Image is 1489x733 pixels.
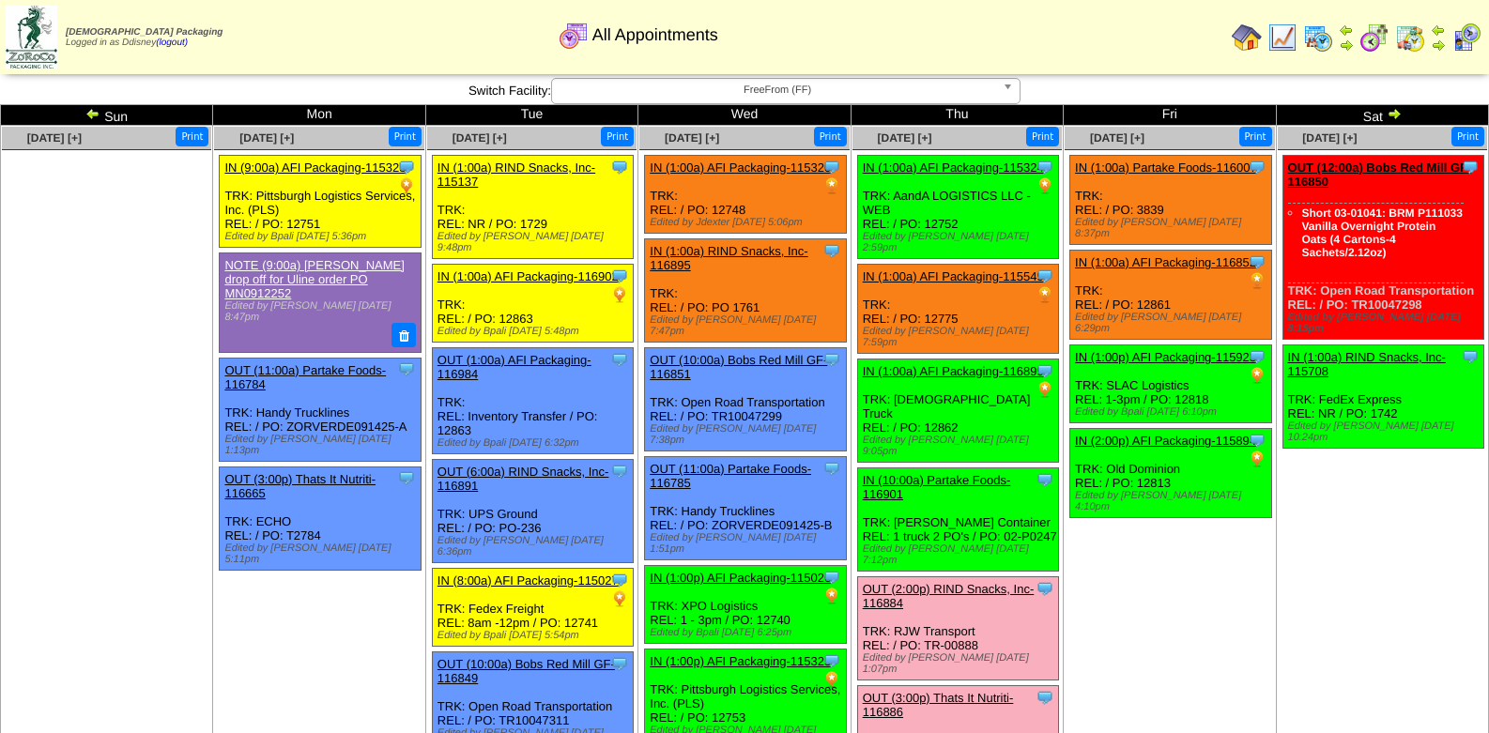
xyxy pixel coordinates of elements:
[432,348,633,454] div: TRK: REL: Inventory Transfer / PO: 12863
[437,160,595,189] a: IN (1:00a) RIND Snacks, Inc-115137
[1339,38,1354,53] img: arrowright.gif
[1288,160,1472,189] a: OUT (12:00a) Bobs Red Mill GF-116850
[1075,490,1270,512] div: Edited by [PERSON_NAME] [DATE] 4:10pm
[610,158,629,176] img: Tooltip
[397,158,416,176] img: Tooltip
[176,127,208,146] button: Print
[437,657,615,685] a: OUT (10:00a) Bobs Red Mill GF-116849
[437,269,619,283] a: IN (1:00a) AFI Packaging-116902
[610,285,629,304] img: PO
[601,127,634,146] button: Print
[224,363,386,391] a: OUT (11:00a) Partake Foods-116784
[1359,23,1389,53] img: calendarblend.gif
[1339,23,1354,38] img: arrowleft.gif
[66,27,223,48] span: Logged in as Ddisney
[822,568,841,587] img: Tooltip
[610,571,629,589] img: Tooltip
[224,258,404,300] a: NOTE (9:00a) [PERSON_NAME] drop off for Uline order PO MN0912252
[857,468,1058,572] div: TRK: [PERSON_NAME] Container REL: 1 truck 2 PO's / PO: 02-P0247
[1075,406,1270,418] div: Edited by Bpali [DATE] 6:10pm
[1288,350,1446,378] a: IN (1:00a) RIND Snacks, Inc-115708
[1302,131,1357,145] a: [DATE] [+]
[1248,158,1266,176] img: Tooltip
[863,435,1058,457] div: Edited by [PERSON_NAME] [DATE] 9:05pm
[592,25,718,45] span: All Appointments
[224,300,412,323] div: Edited by [PERSON_NAME] [DATE] 8:47pm
[437,465,609,493] a: OUT (6:00a) RIND Snacks, Inc-116891
[1036,267,1054,285] img: Tooltip
[1075,350,1256,364] a: IN (1:00p) AFI Packaging-115923
[1239,127,1272,146] button: Print
[814,127,847,146] button: Print
[650,654,831,668] a: IN (1:00p) AFI Packaging-115325
[1248,347,1266,366] img: Tooltip
[1090,131,1144,145] a: [DATE] [+]
[1451,23,1481,53] img: calendarcustomer.gif
[1288,420,1484,443] div: Edited by [PERSON_NAME] [DATE] 10:24pm
[857,265,1058,354] div: TRK: REL: / PO: 12775
[610,350,629,369] img: Tooltip
[650,423,845,446] div: Edited by [PERSON_NAME] [DATE] 7:38pm
[432,156,633,259] div: TRK: REL: NR / PO: 1729
[1431,38,1446,53] img: arrowright.gif
[650,462,811,490] a: OUT (11:00a) Partake Foods-116785
[1451,127,1484,146] button: Print
[239,131,294,145] a: [DATE] [+]
[391,323,416,347] button: Delete Note
[877,131,931,145] span: [DATE] [+]
[389,127,422,146] button: Print
[863,691,1014,719] a: OUT (3:00p) Thats It Nutriti-116886
[560,79,995,101] span: FreeFrom (FF)
[665,131,719,145] a: [DATE] [+]
[822,158,841,176] img: Tooltip
[1,105,213,126] td: Sun
[1036,380,1054,399] img: PO
[432,460,633,563] div: TRK: UPS Ground REL: / PO: PO-236
[156,38,188,48] a: (logout)
[220,156,421,248] div: TRK: Pittsburgh Logistics Services, Inc. (PLS) REL: / PO: 12751
[397,468,416,487] img: Tooltip
[610,589,629,608] img: PO
[453,131,507,145] span: [DATE] [+]
[224,231,420,242] div: Edited by Bpali [DATE] 5:36pm
[437,573,619,588] a: IN (8:00a) AFI Packaging-115027
[822,651,841,670] img: Tooltip
[1461,347,1480,366] img: Tooltip
[1036,688,1054,707] img: Tooltip
[645,239,846,343] div: TRK: REL: / PO: PO 1761
[1070,251,1271,340] div: TRK: REL: / PO: 12861
[1431,23,1446,38] img: arrowleft.gif
[66,27,223,38] span: [DEMOGRAPHIC_DATA] Packaging
[857,577,1058,680] div: TRK: RJW Transport REL: / PO: TR-00888
[863,160,1044,175] a: IN (1:00a) AFI Packaging-115324
[1070,429,1271,518] div: TRK: Old Dominion REL: / PO: 12813
[1461,158,1480,176] img: Tooltip
[1276,105,1488,126] td: Sat
[1036,176,1054,195] img: PO
[1303,23,1333,53] img: calendarprod.gif
[857,359,1058,463] div: TRK: [DEMOGRAPHIC_DATA] Truck REL: / PO: 12862
[432,265,633,343] div: TRK: REL: / PO: 12863
[437,326,633,337] div: Edited by Bpali [DATE] 5:48pm
[1075,160,1257,175] a: IN (1:00a) Partake Foods-116007
[1075,312,1270,334] div: Edited by [PERSON_NAME] [DATE] 6:29pm
[437,437,633,449] div: Edited by Bpali [DATE] 6:32pm
[650,160,831,175] a: IN (1:00a) AFI Packaging-115320
[610,654,629,673] img: Tooltip
[851,105,1063,126] td: Thu
[650,532,845,555] div: Edited by [PERSON_NAME] [DATE] 1:51pm
[1036,470,1054,489] img: Tooltip
[863,473,1011,501] a: IN (10:00a) Partake Foods-116901
[822,459,841,478] img: Tooltip
[1248,366,1266,385] img: PO
[1036,579,1054,598] img: Tooltip
[1248,271,1266,290] img: PO
[437,353,591,381] a: OUT (1:00a) AFI Packaging-116984
[650,244,807,272] a: IN (1:00a) RIND Snacks, Inc-116895
[224,434,420,456] div: Edited by [PERSON_NAME] [DATE] 1:13pm
[650,314,845,337] div: Edited by [PERSON_NAME] [DATE] 7:47pm
[27,131,82,145] a: [DATE] [+]
[1036,285,1054,304] img: PO
[1282,345,1484,449] div: TRK: FedEx Express REL: NR / PO: 1742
